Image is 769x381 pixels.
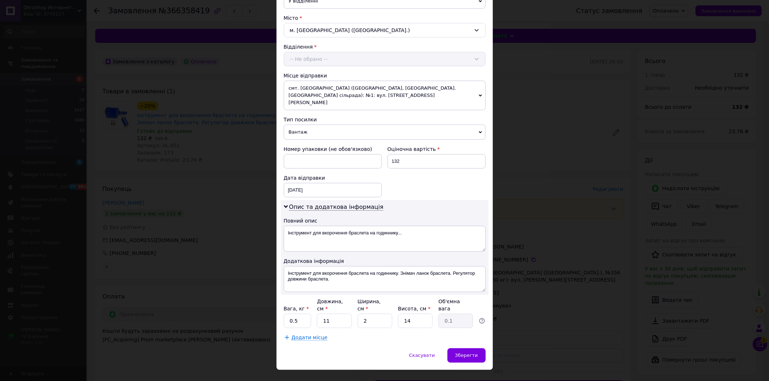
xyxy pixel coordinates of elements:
label: Ширина, см [358,299,381,311]
span: Опис та додаткова інформація [289,203,384,211]
div: Оціночна вартість [388,145,486,153]
span: Зберегти [455,353,478,358]
span: Вантаж [284,125,486,140]
div: Місто [284,14,486,22]
textarea: Інструмент для вкорочення браслета на годиннику... [284,226,486,252]
span: Тип посилки [284,117,317,122]
span: Скасувати [409,353,435,358]
label: Довжина, см [317,299,343,311]
div: м. [GEOGRAPHIC_DATA] ([GEOGRAPHIC_DATA].) [284,23,486,37]
label: Вага, кг [284,306,309,311]
div: Номер упаковки (не обов'язково) [284,145,382,153]
span: смт. [GEOGRAPHIC_DATA] ([GEOGRAPHIC_DATA], [GEOGRAPHIC_DATA]. [GEOGRAPHIC_DATA] сільрада): №1: ву... [284,81,486,110]
div: Об'ємна вага [438,298,473,312]
div: Дата відправки [284,174,382,181]
div: Відділення [284,43,486,50]
textarea: Інструмент для вкорочення браслета на годиннику. Знімач ланок браслета. Регулятор довжини браслета. [284,266,486,292]
span: Місце відправки [284,73,327,79]
div: Повний опис [284,217,486,224]
div: Додаткова інформація [284,257,486,265]
span: Додати місце [292,335,328,341]
label: Висота, см [398,306,430,311]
